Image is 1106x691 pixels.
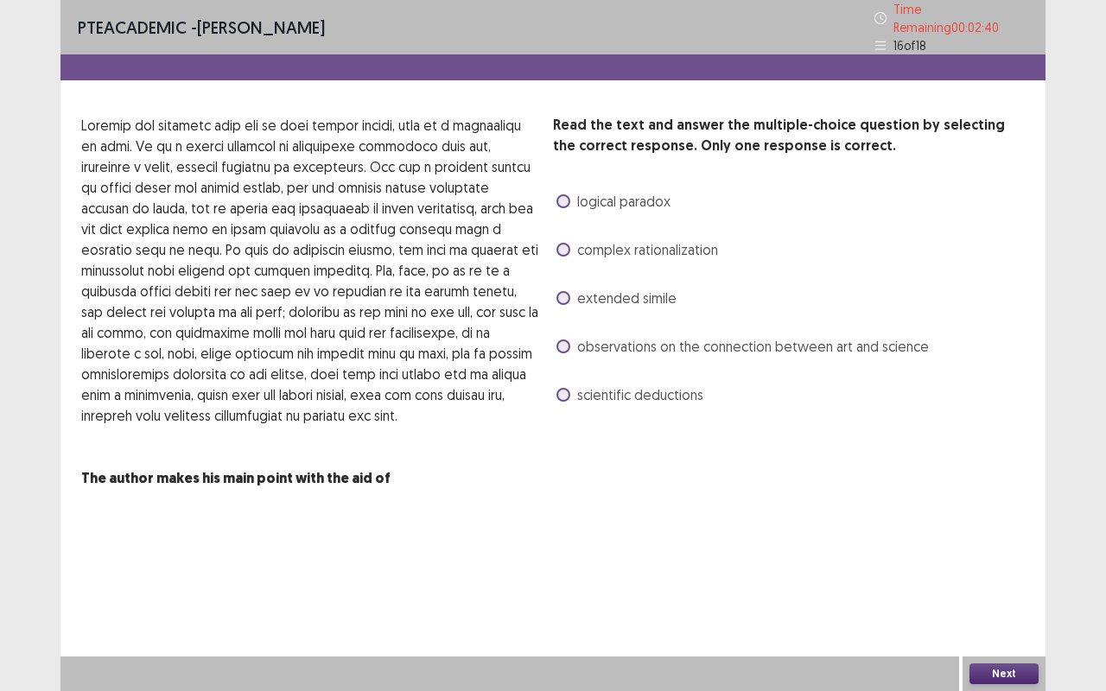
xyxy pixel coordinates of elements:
p: Loremip dol sitametc adip eli se doei tempor incidi, utla et d magnaaliqu en admi. Ve qu n exerci... [81,115,539,426]
button: Next [969,663,1039,684]
p: 16 of 18 [893,36,926,54]
span: extended simile [577,288,677,308]
strong: The author makes his main point with the aid of [81,469,391,487]
p: - [PERSON_NAME] [78,15,325,41]
span: scientific deductions [577,384,703,405]
p: Read the text and answer the multiple-choice question by selecting the correct response. Only one... [553,115,1025,156]
span: PTE academic [78,16,187,38]
span: logical paradox [577,191,671,212]
span: complex rationalization [577,239,718,260]
span: observations on the connection between art and science [577,336,929,357]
